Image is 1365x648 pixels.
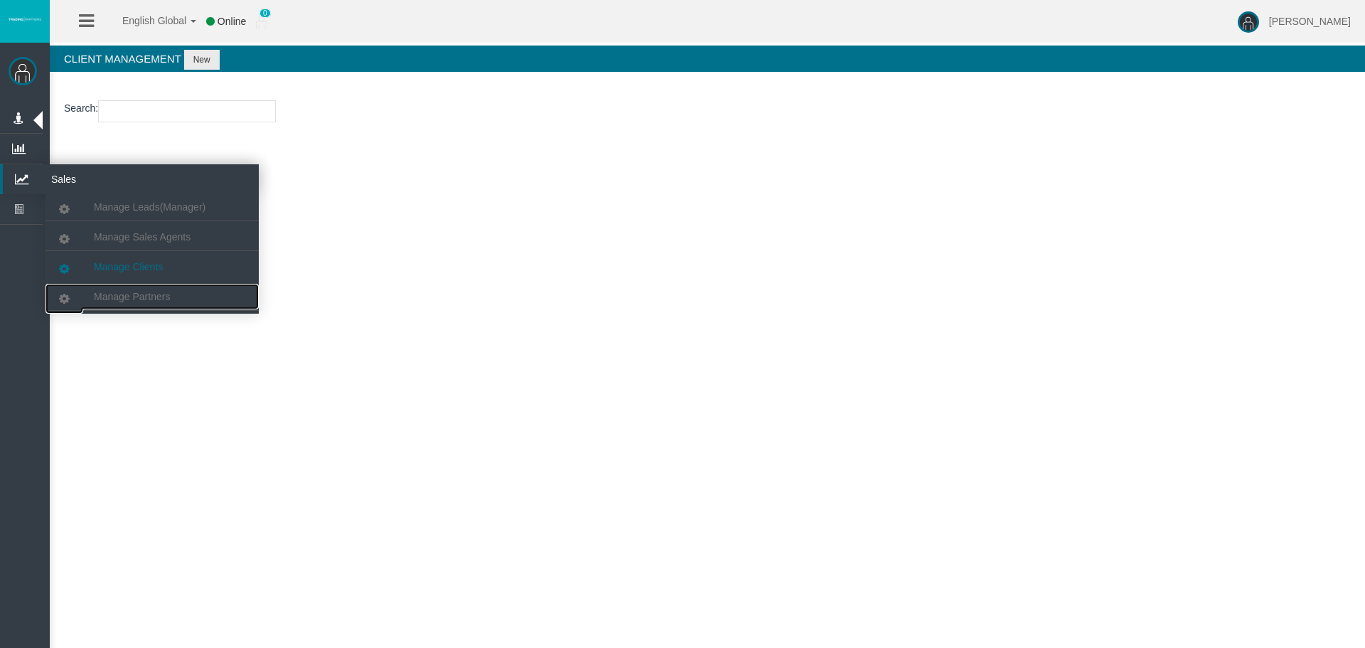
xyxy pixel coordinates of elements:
span: 0 [259,9,271,18]
span: Manage Leads(Manager) [94,201,205,213]
label: Search [64,100,95,117]
span: Online [218,16,246,27]
img: logo.svg [7,16,43,22]
span: Client Management [64,53,181,65]
span: Manage Clients [94,261,163,272]
img: user-image [1238,11,1259,33]
img: user_small.png [256,15,267,29]
span: English Global [104,15,186,26]
span: [PERSON_NAME] [1269,16,1351,27]
span: Manage Sales Agents [94,231,191,243]
a: Manage Sales Agents [45,224,259,250]
a: Manage Clients [45,254,259,280]
span: Sales [41,164,180,194]
a: Manage Leads(Manager) [45,194,259,220]
a: Sales [3,164,259,194]
span: Manage Partners [94,291,170,302]
button: New [184,50,220,70]
a: Manage Partners [45,284,259,309]
p: : [64,100,1351,122]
